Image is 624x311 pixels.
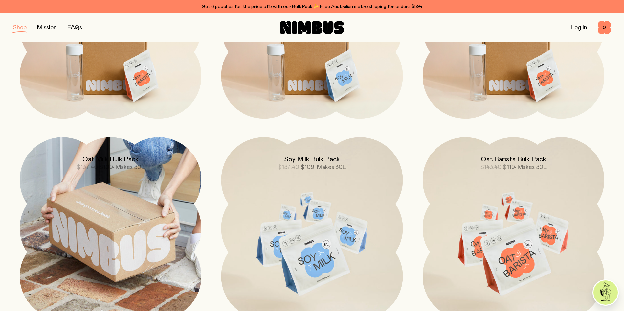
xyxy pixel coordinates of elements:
span: $137.40 [278,164,299,170]
a: Log In [571,25,587,31]
a: FAQs [67,25,82,31]
h2: Soy Milk Bulk Pack [284,155,340,163]
img: agent [593,280,618,305]
span: $109 [99,164,113,170]
span: • Makes 30L [113,164,145,170]
span: $119 [503,164,515,170]
button: 0 [598,21,611,34]
div: Get 6 pouches for the price of 5 with our Bulk Pack ✨ Free Australian metro shipping for orders $59+ [13,3,611,11]
span: • Makes 30L [314,164,346,170]
span: $137.40 [77,164,98,170]
h2: Oat Barista Bulk Pack [481,155,546,163]
span: $143.40 [480,164,501,170]
a: Mission [37,25,57,31]
span: • Makes 30L [515,164,547,170]
h2: Oat Milk Bulk Pack [82,155,139,163]
span: $109 [301,164,314,170]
